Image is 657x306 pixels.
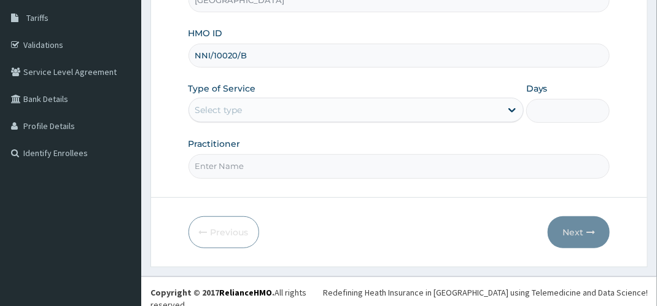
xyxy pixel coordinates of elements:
[189,154,610,178] input: Enter Name
[189,138,241,150] label: Practitioner
[195,104,243,116] div: Select type
[548,216,610,248] button: Next
[189,44,610,68] input: Enter HMO ID
[323,286,648,299] div: Redefining Heath Insurance in [GEOGRAPHIC_DATA] using Telemedicine and Data Science!
[189,82,256,95] label: Type of Service
[526,82,548,95] label: Days
[189,216,259,248] button: Previous
[219,287,272,298] a: RelianceHMO
[150,287,274,298] strong: Copyright © 2017 .
[26,12,49,23] span: Tariffs
[189,27,223,39] label: HMO ID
